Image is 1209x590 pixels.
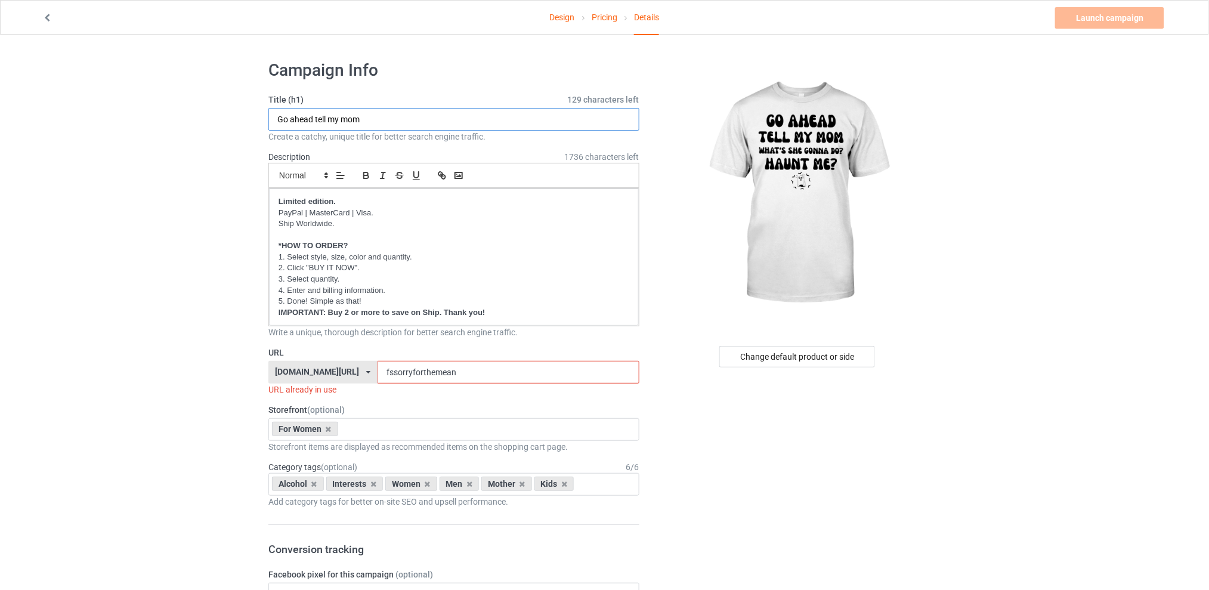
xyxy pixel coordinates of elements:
p: 2. Click "BUY IT NOW". [279,262,629,274]
span: (optional) [321,462,357,472]
label: Facebook pixel for this campaign [268,569,639,580]
div: Create a catchy, unique title for better search engine traffic. [268,131,639,143]
div: 6 / 6 [626,461,639,473]
div: Change default product or side [719,346,875,367]
h3: Conversion tracking [268,542,639,556]
span: (optional) [307,405,345,415]
a: Design [550,1,575,34]
div: Details [634,1,659,35]
strong: IMPORTANT: Buy 2 or more to save on Ship. Thank you! [279,308,485,317]
span: (optional) [395,570,433,579]
p: 3. Select quantity. [279,274,629,285]
div: Mother [481,477,532,491]
a: Pricing [592,1,617,34]
div: Interests [326,477,384,491]
p: 5. Done! Simple as that! [279,296,629,307]
label: Title (h1) [268,94,639,106]
p: Ship Worldwide. [279,218,629,230]
div: Add category tags for better on-site SEO and upsell performance. [268,496,639,508]
label: Storefront [268,404,639,416]
div: URL already in use [268,384,639,396]
strong: *HOW TO ORDER? [279,241,348,250]
div: Write a unique, thorough description for better search engine traffic. [268,326,639,338]
div: Men [440,477,480,491]
div: [DOMAIN_NAME][URL] [276,367,360,376]
div: Kids [534,477,574,491]
span: 1736 characters left [565,151,639,163]
h1: Campaign Info [268,60,639,81]
div: Women [385,477,437,491]
label: Category tags [268,461,357,473]
div: For Women [272,422,338,436]
div: Alcohol [272,477,324,491]
label: Description [268,152,310,162]
label: URL [268,347,639,359]
div: Storefront items are displayed as recommended items on the shopping cart page. [268,441,639,453]
p: 1. Select style, size, color and quantity. [279,252,629,263]
span: 129 characters left [568,94,639,106]
p: PayPal | MasterCard | Visa. [279,208,629,219]
strong: Limited edition. [279,197,336,206]
p: 4. Enter and billing information. [279,285,629,296]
